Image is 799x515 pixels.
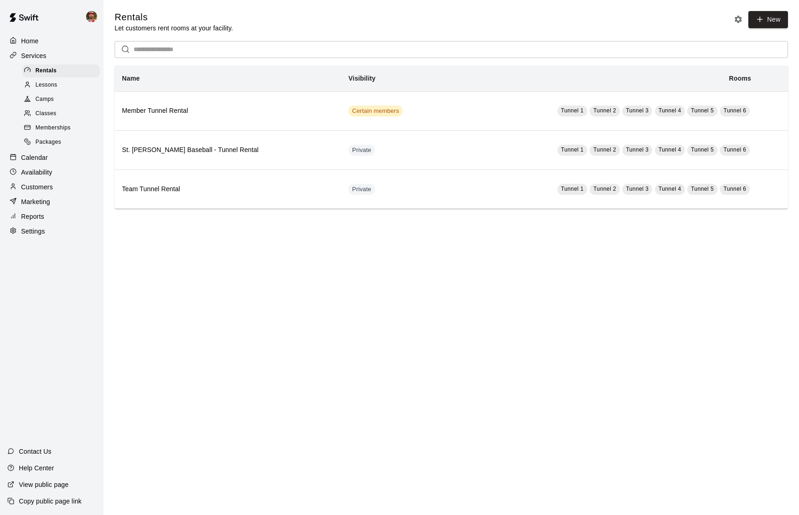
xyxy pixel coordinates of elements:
div: Bryan Farrington [84,7,104,26]
a: Home [7,34,96,48]
span: Lessons [35,81,58,90]
p: Reports [21,212,44,221]
span: Tunnel 3 [626,146,648,153]
div: This service is hidden, and can only be accessed via a direct link [348,145,375,156]
div: Classes [22,107,100,120]
span: Memberships [35,123,70,133]
span: Tunnel 5 [691,186,713,192]
img: Bryan Farrington [86,11,97,22]
p: View public page [19,480,69,489]
p: Availability [21,168,52,177]
a: Marketing [7,195,96,209]
a: Lessons [22,78,104,92]
span: Tunnel 2 [593,186,616,192]
a: Packages [22,135,104,150]
div: Rentals [22,64,100,77]
span: Tunnel 6 [724,146,746,153]
span: Tunnel 1 [561,107,584,114]
span: Tunnel 3 [626,186,648,192]
a: Reports [7,210,96,223]
span: Tunnel 2 [593,107,616,114]
div: Packages [22,136,100,149]
a: New [748,11,788,28]
a: Availability [7,165,96,179]
h6: St. [PERSON_NAME] Baseball - Tunnel Rental [122,145,334,155]
span: Tunnel 4 [659,146,681,153]
span: Private [348,146,375,155]
b: Rooms [729,75,751,82]
h6: Team Tunnel Rental [122,184,334,194]
a: Classes [22,107,104,121]
span: Tunnel 6 [724,107,746,114]
a: Memberships [22,121,104,135]
span: Tunnel 1 [561,146,584,153]
a: Camps [22,93,104,107]
span: Rentals [35,66,57,76]
span: Certain members [348,107,403,116]
a: Rentals [22,64,104,78]
span: Tunnel 5 [691,146,713,153]
span: Classes [35,109,56,118]
p: Marketing [21,197,50,206]
span: Tunnel 1 [561,186,584,192]
a: Calendar [7,151,96,164]
span: Camps [35,95,54,104]
span: Packages [35,138,61,147]
p: Let customers rent rooms at your facility. [115,23,233,33]
button: Rental settings [731,12,745,26]
p: Copy public page link [19,497,81,506]
div: This service is visible to only customers with certain memberships. Check the service pricing for... [348,105,403,117]
p: Contact Us [19,447,52,456]
span: Tunnel 4 [659,107,681,114]
div: Camps [22,93,100,106]
p: Settings [21,227,45,236]
span: Private [348,185,375,194]
a: Customers [7,180,96,194]
span: Tunnel 4 [659,186,681,192]
div: Lessons [22,79,100,92]
p: Help Center [19,463,54,473]
table: simple table [115,65,788,209]
div: Memberships [22,122,100,135]
span: Tunnel 3 [626,107,648,114]
h5: Rentals [115,11,233,23]
span: Tunnel 5 [691,107,713,114]
b: Visibility [348,75,376,82]
p: Customers [21,182,53,192]
h6: Member Tunnel Rental [122,106,334,116]
p: Services [21,51,46,60]
span: Tunnel 6 [724,186,746,192]
span: Tunnel 2 [593,146,616,153]
p: Calendar [21,153,48,162]
a: Services [7,49,96,63]
p: Home [21,36,39,46]
b: Name [122,75,140,82]
div: This service is hidden, and can only be accessed via a direct link [348,184,375,195]
a: Settings [7,224,96,238]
